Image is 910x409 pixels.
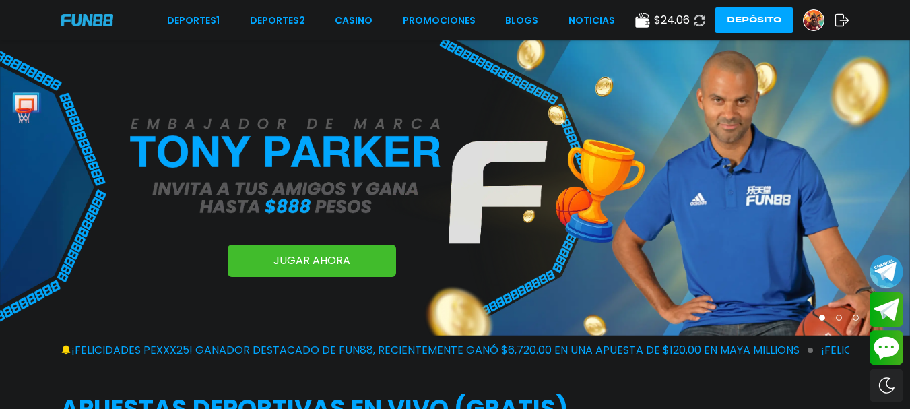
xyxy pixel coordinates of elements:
[71,342,813,358] span: ¡FELICIDADES pexxx25! GANADOR DESTACADO DE FUN88, RECIENTEMENTE GANÓ $6,720.00 EN UNA APUESTA DE ...
[61,14,113,26] img: Company Logo
[505,13,538,28] a: BLOGS
[403,13,476,28] a: Promociones
[228,245,396,277] a: JUGAR AHORA
[804,10,824,30] img: Avatar
[654,12,690,28] span: $ 24.06
[715,7,793,33] button: Depósito
[250,13,305,28] a: Deportes2
[870,254,903,289] button: Join telegram channel
[870,330,903,365] button: Contact customer service
[167,13,220,28] a: Deportes1
[803,9,835,31] a: Avatar
[568,13,615,28] a: NOTICIAS
[870,292,903,327] button: Join telegram
[335,13,372,28] a: CASINO
[870,369,903,402] div: Switch theme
